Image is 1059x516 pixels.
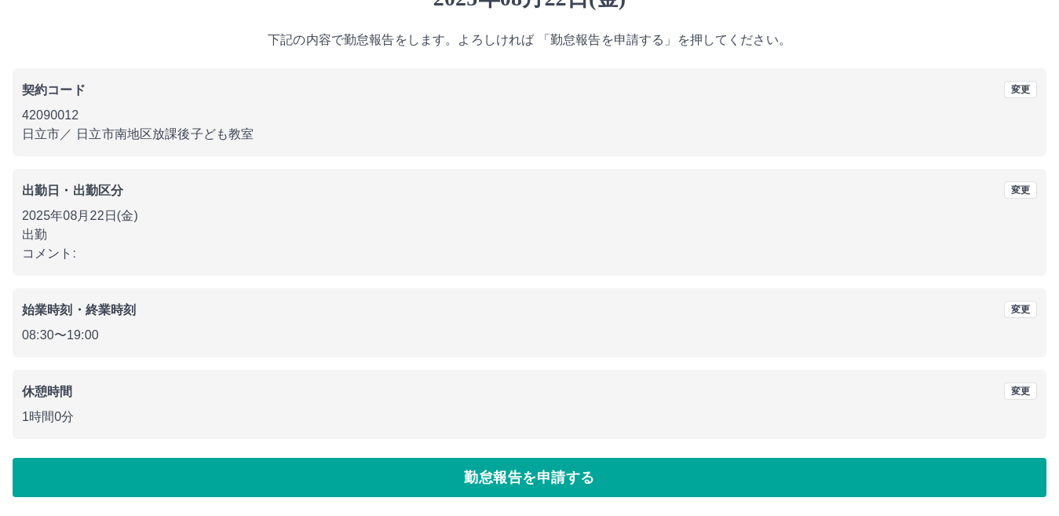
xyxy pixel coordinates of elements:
p: 出勤 [22,225,1037,244]
p: 2025年08月22日(金) [22,207,1037,225]
p: 日立市 ／ 日立市南地区放課後子ども教室 [22,125,1037,144]
button: 変更 [1004,181,1037,199]
button: 変更 [1004,81,1037,98]
b: 始業時刻・終業時刻 [22,303,136,317]
button: 変更 [1004,301,1037,318]
b: 休憩時間 [22,385,73,398]
b: 出勤日・出勤区分 [22,184,123,197]
p: 下記の内容で勤怠報告をします。よろしければ 「勤怠報告を申請する」を押してください。 [13,31,1046,49]
button: 変更 [1004,382,1037,400]
button: 勤怠報告を申請する [13,458,1046,497]
p: 1時間0分 [22,408,1037,426]
b: 契約コード [22,83,86,97]
p: コメント: [22,244,1037,263]
p: 08:30 〜 19:00 [22,326,1037,345]
p: 42090012 [22,106,1037,125]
